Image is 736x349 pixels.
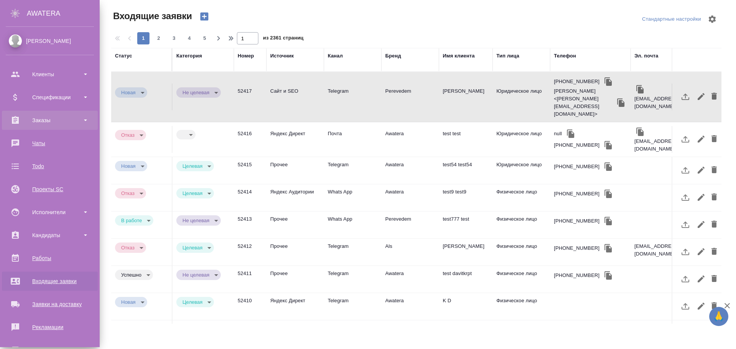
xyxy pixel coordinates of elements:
[324,126,381,153] td: Почта
[266,84,324,110] td: Сайт и SEO
[324,293,381,320] td: Telegram
[238,52,254,60] div: Номер
[270,52,294,60] div: Источник
[695,242,708,261] button: Редактировать
[381,184,439,211] td: Awatera
[266,266,324,293] td: Прочее
[493,320,550,347] td: Юридическое лицо
[385,52,401,60] div: Бренд
[381,266,439,293] td: Awatera
[234,84,266,110] td: 52417
[381,211,439,238] td: Perevedem
[695,130,708,148] button: Редактировать
[153,32,165,44] button: 2
[324,157,381,184] td: Telegram
[6,298,94,310] div: Заявки на доставку
[183,32,195,44] button: 4
[176,87,221,98] div: Новая
[6,321,94,333] div: Рекламации
[119,244,137,251] button: Отказ
[176,130,195,139] div: Новая
[115,270,153,280] div: Новая
[119,163,138,169] button: Новая
[324,211,381,238] td: Whats App
[695,87,708,106] button: Редактировать
[554,78,600,85] div: [PHONE_NUMBER]
[554,130,562,138] div: null
[493,184,550,211] td: Физическое лицо
[115,161,147,171] div: Новая
[603,161,614,172] button: Скопировать
[603,139,614,151] button: Скопировать
[266,184,324,211] td: Яндекс Аудитории
[324,266,381,293] td: Telegram
[493,211,550,238] td: Физическое лицо
[439,293,493,320] td: K D
[603,188,614,200] button: Скопировать
[554,217,600,225] div: [PHONE_NUMBER]
[266,157,324,184] td: Прочее
[6,206,94,218] div: Исполнители
[6,184,94,195] div: Проекты SC
[6,138,94,149] div: Чаты
[615,97,627,108] button: Скопировать
[603,215,614,227] button: Скопировать
[234,157,266,184] td: 52415
[176,270,221,280] div: Новая
[183,34,195,42] span: 4
[496,52,519,60] div: Тип лица
[115,52,132,60] div: Статус
[2,180,98,199] a: Проекты SC
[554,272,600,279] div: [PHONE_NUMBER]
[115,130,146,140] div: Новая
[324,239,381,265] td: Telegram
[234,184,266,211] td: 52414
[234,126,266,153] td: 52416
[676,188,695,206] button: Загрузить файл
[634,84,646,95] button: Скопировать
[676,215,695,234] button: Загрузить файл
[195,10,214,23] button: Создать
[6,252,94,264] div: Работы
[554,163,600,170] div: [PHONE_NUMBER]
[119,217,144,224] button: В работе
[119,190,137,197] button: Отказ
[712,308,725,324] span: 🙏
[176,297,214,307] div: Новая
[708,188,721,206] button: Удалить
[266,126,324,153] td: Яндекс Директ
[493,239,550,265] td: Физическое лицо
[180,163,205,169] button: Целевая
[676,270,695,288] button: Загрузить файл
[153,34,165,42] span: 2
[176,188,214,198] div: Новая
[634,95,692,110] p: [EMAIL_ADDRESS][DOMAIN_NAME]
[234,211,266,238] td: 52413
[439,184,493,211] td: test9 test9
[640,13,703,25] div: split button
[381,293,439,320] td: Awatera
[328,52,343,60] div: Канал
[634,126,646,138] button: Скопировать
[6,229,94,241] div: Кандидаты
[634,242,692,258] p: [EMAIL_ADDRESS][DOMAIN_NAME]
[493,84,550,110] td: Юридическое лицо
[6,161,94,172] div: Todo
[603,242,614,254] button: Скопировать
[381,320,439,347] td: Awatera
[676,242,695,261] button: Загрузить файл
[381,84,439,110] td: Perevedem
[176,242,214,253] div: Новая
[199,32,211,44] button: 5
[266,239,324,265] td: Прочее
[2,157,98,176] a: Todo
[554,87,612,118] div: [PERSON_NAME] <[PERSON_NAME][EMAIL_ADDRESS][DOMAIN_NAME]>
[6,92,94,103] div: Спецификации
[381,239,439,265] td: Als
[180,190,205,197] button: Целевая
[493,126,550,153] td: Юридическое лицо
[180,244,205,251] button: Целевая
[708,161,721,179] button: Удалить
[695,161,708,179] button: Редактировать
[634,52,658,60] div: Эл. почта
